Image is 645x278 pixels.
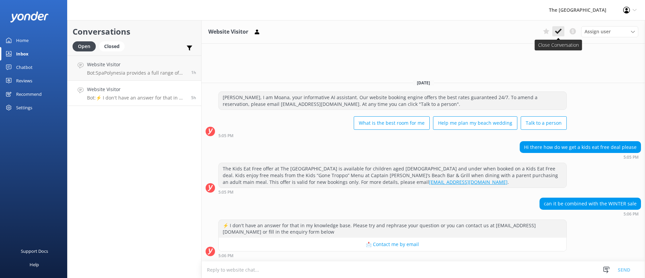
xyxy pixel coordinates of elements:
[73,42,99,50] a: Open
[87,70,186,76] p: Bot: SpaPolynesia provides a full range of spa treatments and is open [DATE] to [DATE] from 9am t...
[623,212,639,216] strong: 5:06 PM
[191,95,196,101] span: Sep 27 2025 05:06pm (UTC -10:00) Pacific/Honolulu
[218,190,567,194] div: Sep 27 2025 05:05pm (UTC -10:00) Pacific/Honolulu
[99,41,125,51] div: Closed
[99,42,128,50] a: Closed
[429,179,508,185] a: [EMAIL_ADDRESS][DOMAIN_NAME]
[520,142,641,153] div: Hi there how do we get a kids eat free deal please
[585,28,611,35] span: Assign user
[413,80,434,86] span: [DATE]
[73,25,196,38] h2: Conversations
[433,116,517,130] button: Help me plan my beach wedding
[218,253,567,258] div: Sep 27 2025 05:06pm (UTC -10:00) Pacific/Honolulu
[30,258,39,271] div: Help
[21,244,48,258] div: Support Docs
[540,198,641,209] div: can it be combined with the WINTER sale
[219,163,566,188] div: The Kids Eat Free offer at The [GEOGRAPHIC_DATA] is available for children aged [DEMOGRAPHIC_DATA...
[218,133,567,138] div: Sep 27 2025 05:05pm (UTC -10:00) Pacific/Honolulu
[16,74,32,87] div: Reviews
[16,61,33,74] div: Chatbot
[520,155,641,159] div: Sep 27 2025 05:05pm (UTC -10:00) Pacific/Honolulu
[87,95,186,101] p: Bot: ⚡ I don't have an answer for that in my knowledge base. Please try and rephrase your questio...
[208,28,248,36] h3: Website Visitor
[218,190,233,194] strong: 5:05 PM
[87,61,186,68] h4: Website Visitor
[218,134,233,138] strong: 5:05 PM
[354,116,430,130] button: What is the best room for me
[68,55,201,81] a: Website VisitorBot:SpaPolynesia provides a full range of spa treatments and is open [DATE] to [DA...
[191,70,196,75] span: Sep 27 2025 09:58pm (UTC -10:00) Pacific/Honolulu
[16,47,29,61] div: Inbox
[10,11,49,23] img: yonder-white-logo.png
[540,211,641,216] div: Sep 27 2025 05:06pm (UTC -10:00) Pacific/Honolulu
[219,220,566,238] div: ⚡ I don't have an answer for that in my knowledge base. Please try and rephrase your question or ...
[623,155,639,159] strong: 5:05 PM
[16,87,42,101] div: Recommend
[16,34,29,47] div: Home
[219,238,566,251] button: 📩 Contact me by email
[16,101,32,114] div: Settings
[87,86,186,93] h4: Website Visitor
[68,81,201,106] a: Website VisitorBot:⚡ I don't have an answer for that in my knowledge base. Please try and rephras...
[521,116,567,130] button: Talk to a person
[73,41,96,51] div: Open
[219,92,566,110] div: [PERSON_NAME], I am Moana, your informative AI assistant. Our website booking engine offers the b...
[218,254,233,258] strong: 5:06 PM
[581,26,638,37] div: Assign User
